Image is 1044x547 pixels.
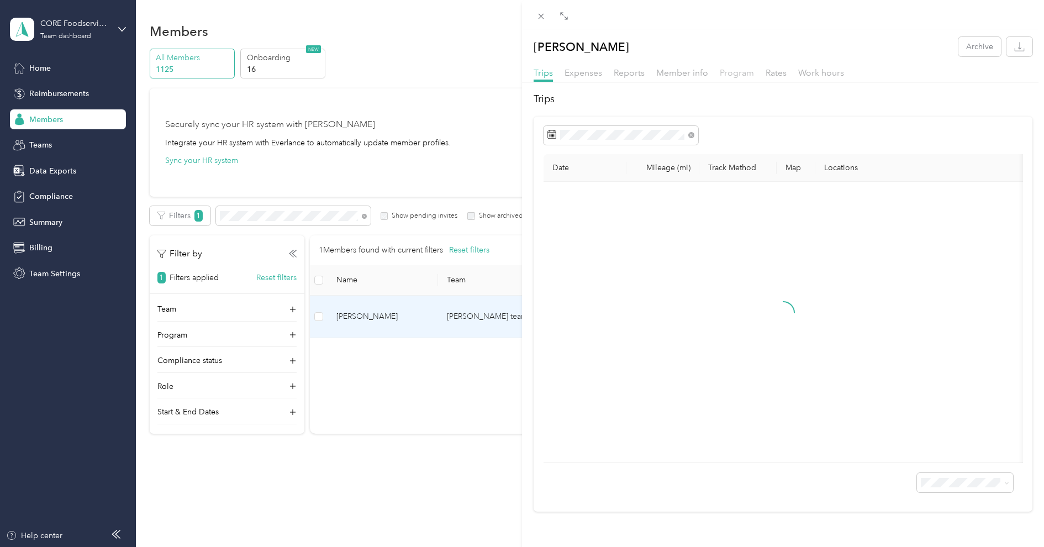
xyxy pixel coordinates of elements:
[626,154,699,182] th: Mileage (mi)
[544,154,626,182] th: Date
[534,92,1032,107] h2: Trips
[982,485,1044,547] iframe: Everlance-gr Chat Button Frame
[798,67,844,78] span: Work hours
[699,154,777,182] th: Track Method
[958,37,1001,56] button: Archive
[534,37,629,56] p: [PERSON_NAME]
[777,154,815,182] th: Map
[656,67,708,78] span: Member info
[534,67,553,78] span: Trips
[720,67,754,78] span: Program
[766,67,787,78] span: Rates
[614,67,645,78] span: Reports
[565,67,602,78] span: Expenses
